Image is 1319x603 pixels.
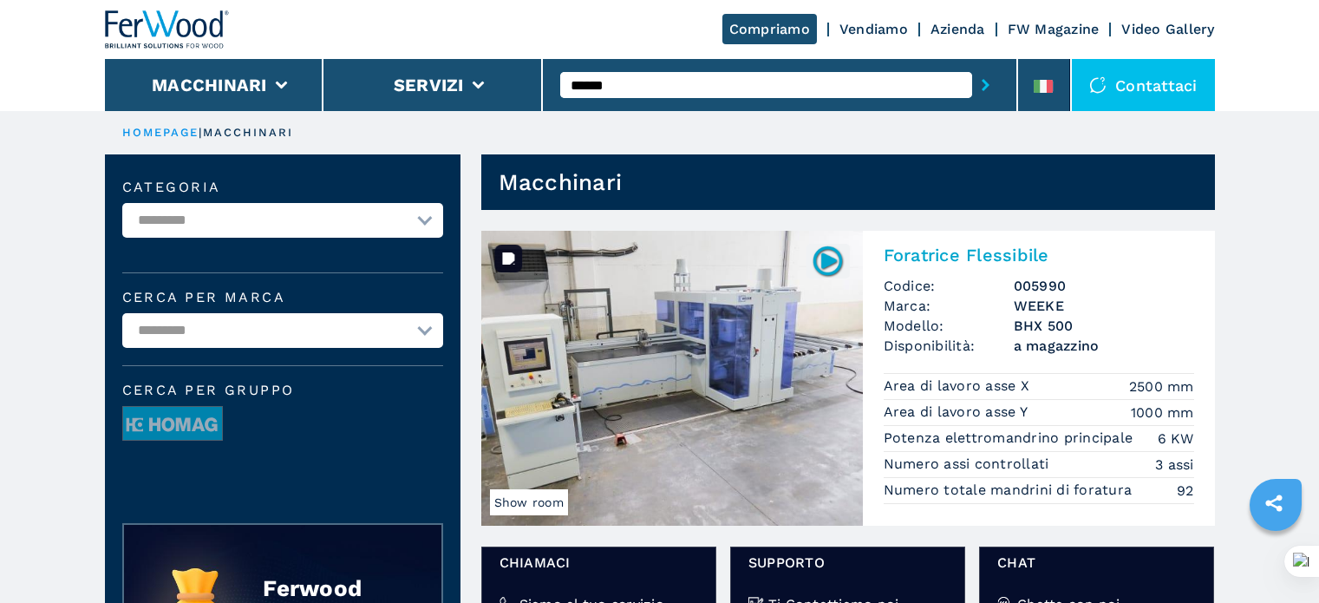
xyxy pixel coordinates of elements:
[997,553,1196,573] span: chat
[884,245,1194,265] h2: Foratrice Flessibile
[500,553,698,573] span: Chiamaci
[499,168,623,196] h1: Macchinari
[203,125,294,141] p: macchinari
[199,126,202,139] span: |
[490,489,568,515] span: Show room
[1131,403,1194,423] em: 1000 mm
[1158,429,1194,449] em: 6 KW
[481,231,863,526] img: Foratrice Flessibile WEEKE BHX 500
[1014,296,1194,316] h3: WEEKE
[122,180,443,194] label: Categoria
[1008,21,1100,37] a: FW Magazine
[884,296,1014,316] span: Marca:
[884,403,1033,422] p: Area di lavoro asse Y
[884,455,1054,474] p: Numero assi controllati
[122,383,443,397] span: Cerca per Gruppo
[884,276,1014,296] span: Codice:
[1245,525,1306,590] iframe: Chat
[122,291,443,305] label: Cerca per marca
[839,21,908,37] a: Vendiamo
[1072,59,1215,111] div: Contattaci
[1014,276,1194,296] h3: 005990
[748,553,947,573] span: Supporto
[1177,481,1194,501] em: 92
[1155,455,1194,475] em: 3 assi
[722,14,817,44] a: Compriamo
[1014,336,1194,356] span: a magazzino
[1014,316,1194,336] h3: BHX 500
[1252,482,1296,525] a: sharethis
[152,75,267,95] button: Macchinari
[105,10,230,49] img: Ferwood
[884,429,1138,448] p: Potenza elettromandrino principale
[811,244,845,278] img: 005990
[122,126,199,139] a: HOMEPAGE
[884,316,1014,336] span: Modello:
[394,75,464,95] button: Servizi
[884,481,1137,500] p: Numero totale mandrini di foratura
[884,377,1035,396] p: Area di lavoro asse X
[123,407,222,442] img: image
[1121,21,1214,37] a: Video Gallery
[481,231,1215,526] a: Foratrice Flessibile WEEKE BHX 500Show room005990Foratrice FlessibileCodice:005990Marca:WEEKEMode...
[1089,76,1107,94] img: Contattaci
[1129,377,1194,397] em: 2500 mm
[930,21,985,37] a: Azienda
[884,336,1014,356] span: Disponibilità:
[972,65,999,105] button: submit-button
